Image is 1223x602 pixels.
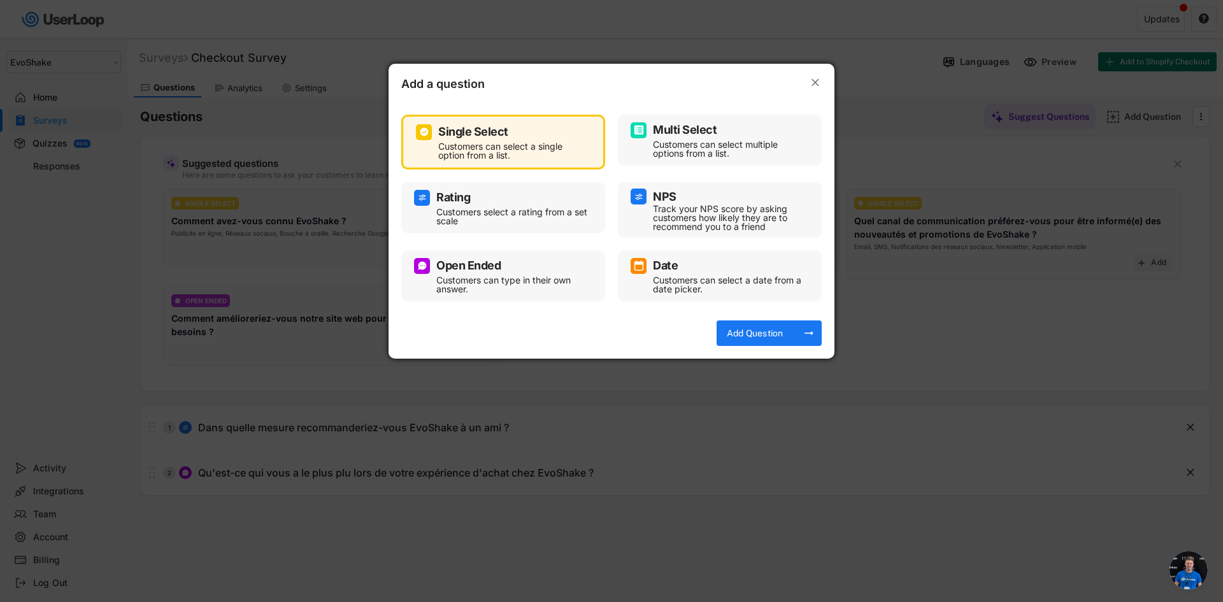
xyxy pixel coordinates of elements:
img: ConversationMinor.svg [417,261,427,271]
div: Add a question [401,76,529,96]
div: Open Ended [436,260,501,271]
img: CircleTickMinorWhite.svg [419,127,429,137]
div: Customers can type in their own answer. [436,276,589,294]
div: Date [653,260,678,271]
img: AdjustIcon.svg [417,192,427,203]
div: Single Select [438,126,508,138]
div: Track your NPS score by asking customers how likely they are to recommend you to a friend [653,204,806,231]
div: Add Question [723,327,787,339]
button: arrow_right_alt [803,327,815,340]
img: CalendarMajor.svg [634,261,644,271]
img: AdjustIcon.svg [634,192,644,202]
div: Customers can select a single option from a list. [438,142,587,160]
div: Customers can select a date from a date picker. [653,276,806,294]
div: NPS [653,191,676,203]
div: Multi Select [653,124,717,136]
button:  [809,76,822,89]
text:  [812,76,819,89]
div: Customers can select multiple options from a list. [653,140,806,158]
div: Ouvrir le chat [1169,551,1208,589]
div: Rating [436,192,470,203]
div: Customers select a rating from a set scale [436,208,589,226]
img: ListMajor.svg [634,125,644,135]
